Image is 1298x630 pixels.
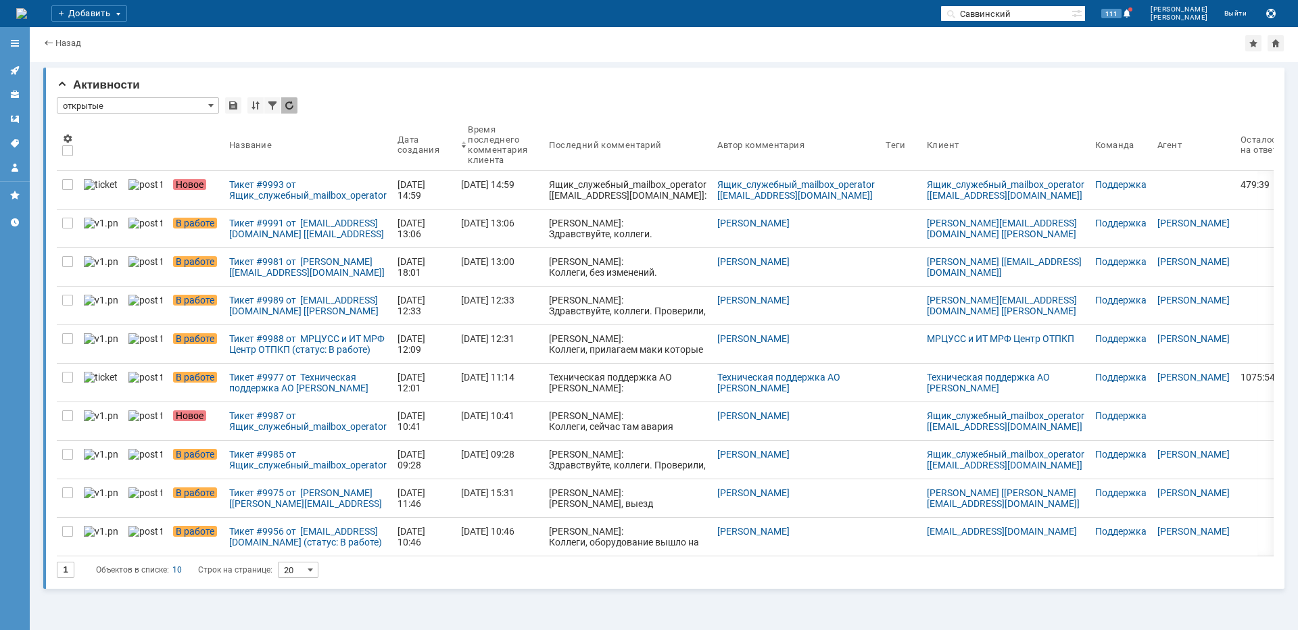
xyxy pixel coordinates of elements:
div: Название [229,140,272,150]
a: [PERSON_NAME] [1157,372,1230,383]
img: post ticket.png [128,487,162,498]
div: [PERSON_NAME]: Здравствуйте, коллеги. Проверили, канал работает штатно,потерь и прерываний не фик... [549,295,706,403]
a: [PERSON_NAME] [[EMAIL_ADDRESS][DOMAIN_NAME]] [927,256,1082,278]
a: Поддержка [1095,256,1147,267]
a: [PERSON_NAME][EMAIL_ADDRESS][DOMAIN_NAME] [[PERSON_NAME][EMAIL_ADDRESS][DOMAIN_NAME]] [927,295,1080,327]
div: Добавить в избранное [1245,35,1261,51]
img: ticket_notification.png [84,372,118,383]
div: 479:39 [1241,179,1282,190]
div: [DATE] 15:31 [461,487,514,498]
div: [DATE] 09:28 [398,449,427,470]
span: Расширенный поиск [1072,6,1085,19]
a: [DATE] 14:59 [392,171,456,209]
a: Ящик_служебный_mailbox_operator [[EMAIL_ADDRESS][DOMAIN_NAME]] [927,410,1086,432]
a: [PERSON_NAME]: Здравствуйте, коллеги. Проверили, канал работает штатно,потерь и прерываний не фик... [544,441,712,479]
a: ticket_notification.png [78,171,123,209]
a: Поддержка [1095,487,1147,498]
div: Сортировка... [247,97,264,114]
span: В работе [173,256,217,267]
div: [DATE] 12:33 [398,295,427,316]
div: [DATE] 14:59 [461,179,514,190]
div: [DATE] 10:41 [398,410,427,432]
a: post ticket.png [123,248,168,286]
a: [PERSON_NAME]: Коллеги, прилагаем маки которые видим на канале. [544,325,712,363]
div: Техническая поддержка АО [PERSON_NAME]: Коллеги , давайте сутки помониторим . С уважением, Технич... [549,372,706,599]
a: Поддержка [1095,218,1147,228]
img: post ticket.png [128,295,162,306]
i: Строк на странице: [96,562,272,578]
div: Сохранить вид [225,97,241,114]
a: Новое [168,171,224,209]
span: В работе [173,526,217,537]
th: Название [224,119,392,171]
a: Тикет #9981 от [PERSON_NAME] [[EMAIL_ADDRESS][DOMAIN_NAME]] (статус: В работе) [224,248,392,286]
a: Тикет #9956 от [EMAIL_ADDRESS][DOMAIN_NAME] (статус: В работе) [224,518,392,556]
div: [DATE] 09:28 [461,449,514,460]
a: [PERSON_NAME]: [PERSON_NAME], выезд произведен, никто ничего не проверял и не смотрел. Стойка с о... [544,479,712,517]
a: post ticket.png [123,402,168,440]
th: Автор комментария [712,119,880,171]
a: v1.png [78,441,123,479]
img: post ticket.png [128,526,162,537]
th: Время последнего комментария клиента [456,119,544,171]
span: Новое [173,179,206,190]
div: Агент [1157,140,1182,150]
a: [PERSON_NAME] [717,526,790,537]
a: [DATE] 10:46 [456,518,544,556]
a: post ticket.png [123,325,168,363]
div: [PERSON_NAME]: Здравствуйте, коллеги. Проверили, канал работает штатно,потерь и прерываний не фик... [549,449,706,492]
img: v1.png [84,256,118,267]
a: В работе [168,325,224,363]
a: [PERSON_NAME] [717,295,790,306]
span: [PERSON_NAME] [1151,5,1208,14]
div: [PERSON_NAME]: [PERSON_NAME], выезд произведен, никто ничего не проверял и не смотрел. Стойка с о... [549,487,706,563]
a: Поддержка [1095,449,1147,460]
div: [PERSON_NAME]: Здравствуйте, коллеги. Наблюдается авария на промежуточном узле транспортной сети/... [549,218,706,304]
a: Тикет #9977 от Техническая поддержка АО [PERSON_NAME] (статус: В работе) [224,364,392,402]
img: post ticket.png [128,256,162,267]
div: 1075:54 [1241,372,1282,383]
div: Тикет #9956 от [EMAIL_ADDRESS][DOMAIN_NAME] (статус: В работе) [229,526,387,548]
a: [DATE] 11:46 [392,479,456,517]
span: В работе [173,218,217,228]
a: Поддержка [1095,295,1147,306]
img: v1.png [84,449,118,460]
a: МРЦУСС и ИТ МРФ Центр ОТПКП [927,333,1074,344]
div: [DATE] 12:09 [398,333,427,355]
div: [PERSON_NAME]: Коллеги, оборудование вышло на связь [DATE] в 15.00, по логам отсутствовало ЭП. [549,526,706,569]
a: [PERSON_NAME] [717,218,790,228]
a: [DATE] 15:31 [456,479,544,517]
a: [PERSON_NAME] [1157,333,1230,344]
a: [PERSON_NAME] [717,487,790,498]
div: [DATE] 10:41 [461,410,514,421]
div: [DATE] 13:06 [398,218,427,239]
div: Добавить [51,5,127,22]
a: Назад [55,38,81,48]
a: [PERSON_NAME]: Здравствуйте, коллеги. Наблюдается авария на промежуточном узле транспортной сети/... [544,210,712,247]
span: В работе [173,333,217,344]
a: В работе [168,210,224,247]
div: Ящик_служебный_mailbox_operator [[EMAIL_ADDRESS][DOMAIN_NAME]]: Тема письма: [Ticket] (ERTH-[STRE... [549,179,706,363]
a: [DATE] 12:31 [456,325,544,363]
div: [DATE] 12:01 [398,372,427,393]
div: Фильтрация... [264,97,281,114]
a: В работе [168,287,224,324]
a: Ящик_служебный_mailbox_operator [[EMAIL_ADDRESS][DOMAIN_NAME]] [717,179,877,201]
div: [DATE] 10:46 [398,526,427,548]
a: post ticket.png [123,364,168,402]
div: Дата создания [398,135,439,155]
a: ticket_notification.png [78,364,123,402]
a: [PERSON_NAME] [1157,295,1230,306]
div: 10 [172,562,182,578]
a: 479:39 [1235,171,1287,209]
a: v1.png [78,210,123,247]
a: Техническая поддержка АО [PERSON_NAME] [717,372,842,393]
a: [PERSON_NAME][EMAIL_ADDRESS][DOMAIN_NAME] [[PERSON_NAME][EMAIL_ADDRESS][DOMAIN_NAME]] [927,218,1080,250]
a: [DATE] 13:06 [392,210,456,247]
a: [PERSON_NAME] [717,333,790,344]
a: post ticket.png [123,171,168,209]
a: [DATE] 12:33 [392,287,456,324]
a: Ящик_служебный_mailbox_operator [[EMAIL_ADDRESS][DOMAIN_NAME]] [927,449,1086,470]
img: post ticket.png [128,372,162,383]
a: [PERSON_NAME]: Коллеги, без изменений. [544,248,712,286]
